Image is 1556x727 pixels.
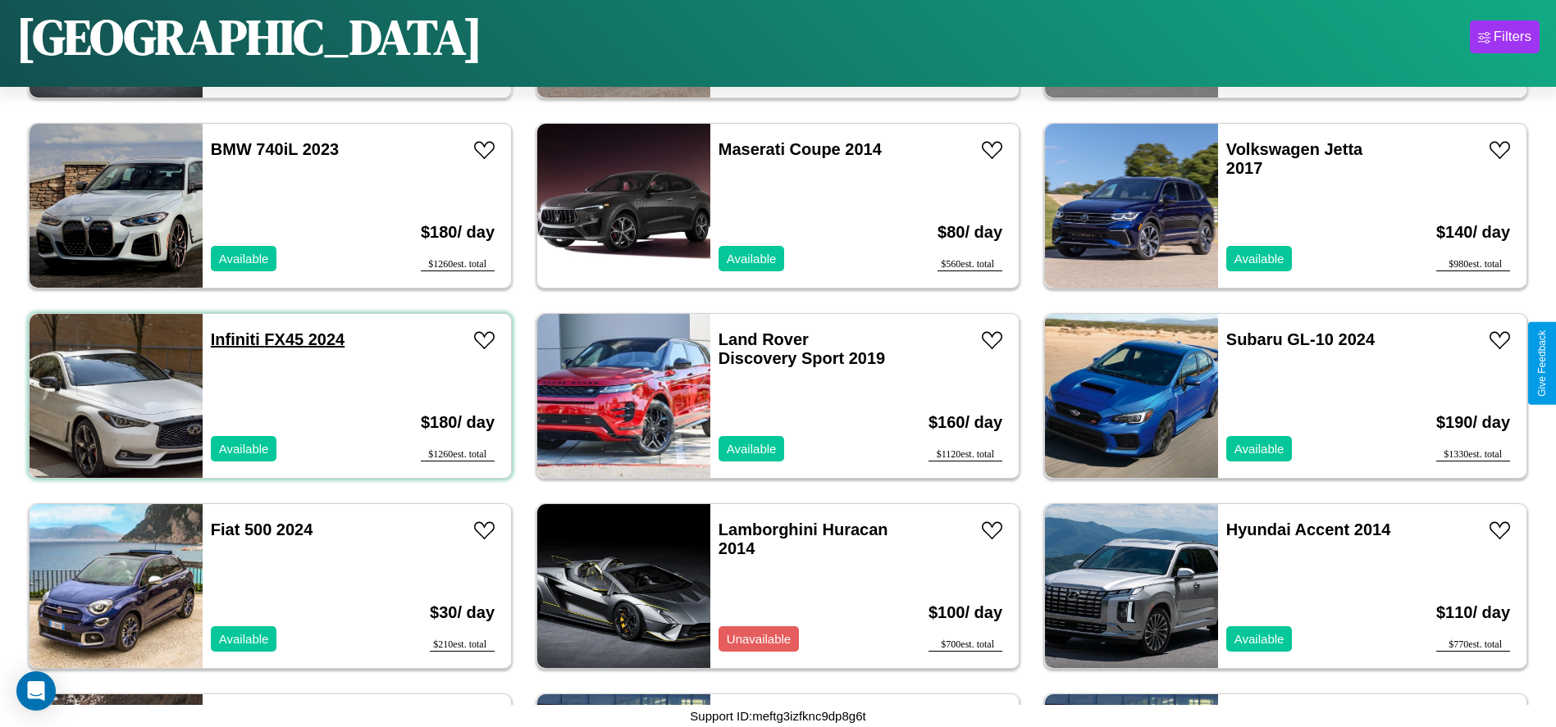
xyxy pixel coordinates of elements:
div: Filters [1494,29,1531,45]
div: $ 700 est. total [929,638,1002,652]
h3: $ 110 / day [1436,587,1510,638]
div: Open Intercom Messenger [16,671,56,711]
p: Available [219,248,269,270]
div: $ 210 est. total [430,638,495,652]
h3: $ 180 / day [421,397,495,448]
h3: $ 80 / day [938,207,1002,258]
h3: $ 160 / day [929,397,1002,448]
div: $ 980 est. total [1436,258,1510,271]
div: $ 1260 est. total [421,448,495,461]
a: Infiniti FX45 2024 [211,330,345,348]
h3: $ 100 / day [929,587,1002,638]
p: Available [727,438,777,460]
div: Give Feedback [1536,330,1548,397]
a: Maserati Coupe 2014 [719,140,882,158]
a: Fiat 500 2024 [211,520,313,538]
div: $ 770 est. total [1436,638,1510,652]
p: Support ID: meftg3izfknc9dp8g6t [690,705,865,727]
p: Available [219,438,269,460]
h3: $ 190 / day [1436,397,1510,448]
p: Available [727,248,777,270]
a: Lamborghini Huracan 2014 [719,520,888,557]
p: Available [219,628,269,650]
div: $ 560 est. total [938,258,1002,271]
a: BMW 740iL 2023 [211,140,339,158]
h3: $ 180 / day [421,207,495,258]
h3: $ 30 / day [430,587,495,638]
h3: $ 140 / day [1436,207,1510,258]
a: Land Rover Discovery Sport 2019 [719,330,885,367]
p: Unavailable [727,628,791,650]
a: Subaru GL-10 2024 [1226,330,1375,348]
div: $ 1260 est. total [421,258,495,271]
h1: [GEOGRAPHIC_DATA] [16,3,482,70]
div: $ 1330 est. total [1436,448,1510,461]
a: Volkswagen Jetta 2017 [1226,140,1362,177]
button: Filters [1470,20,1540,53]
p: Available [1234,438,1284,460]
a: Hyundai Accent 2014 [1226,520,1391,538]
p: Available [1234,248,1284,270]
div: $ 1120 est. total [929,448,1002,461]
p: Available [1234,628,1284,650]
